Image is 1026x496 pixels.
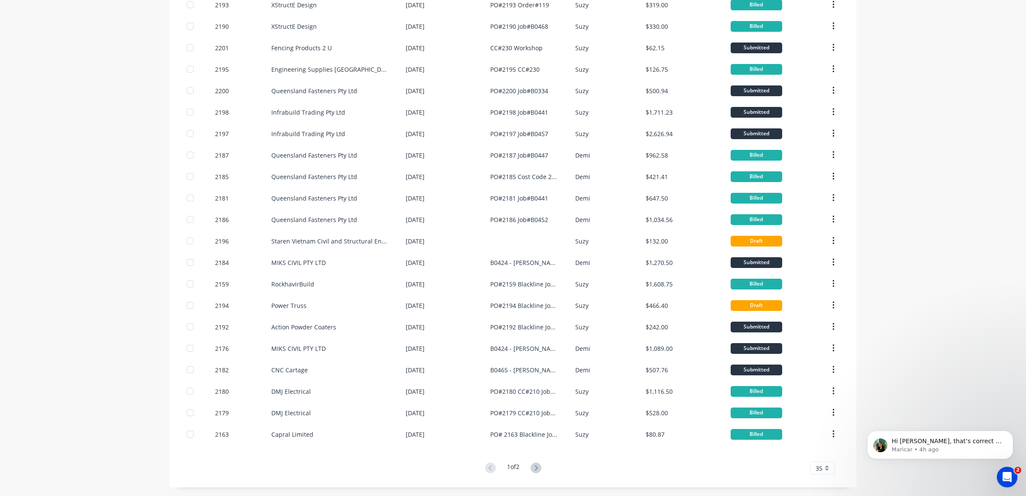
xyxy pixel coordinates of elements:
[143,289,157,295] span: Help
[575,301,589,310] div: Suzy
[406,387,425,396] div: [DATE]
[406,129,425,138] div: [DATE]
[490,365,558,374] div: B0465 - [PERSON_NAME] Builders - [GEOGRAPHIC_DATA]
[575,280,589,289] div: Suzy
[215,43,229,52] div: 2201
[646,365,668,374] div: $507.76
[646,22,668,31] div: $330.00
[271,387,311,396] div: DMJ Electrical
[271,344,326,353] div: MIKS CIVIL PTY LTD
[64,4,110,18] h1: Messages
[406,194,425,203] div: [DATE]
[406,258,425,267] div: [DATE]
[271,86,357,95] div: Queensland Fasteners Pty Ltd
[490,65,540,74] div: PO#2195 CC#230
[731,150,782,161] div: Billed
[271,65,389,74] div: Engineering Supplies [GEOGRAPHIC_DATA]
[271,301,307,310] div: Power Truss
[731,300,782,311] div: Draft
[731,171,782,182] div: Billed
[215,86,229,95] div: 2200
[646,237,668,246] div: $132.00
[30,189,203,196] span: No problem! Purchase Orders should start at 1850 now :)
[55,102,79,111] div: • [DATE]
[575,108,589,117] div: Suzy
[406,430,425,439] div: [DATE]
[854,413,1026,473] iframe: Intercom notifications message
[215,258,229,267] div: 2184
[215,0,229,9] div: 2193
[215,408,229,417] div: 2179
[575,258,590,267] div: Demi
[215,323,229,332] div: 2192
[271,280,314,289] div: RockhavirBuild
[48,289,81,295] span: Messages
[490,280,558,289] div: PO#2159 Blackline Job Number B0334 INV-0358
[731,107,782,118] div: Submitted
[731,85,782,96] div: Submitted
[646,108,673,117] div: $1,711.23
[575,0,589,9] div: Suzy
[406,237,425,246] div: [DATE]
[215,108,229,117] div: 2198
[731,408,782,418] div: Billed
[406,323,425,332] div: [DATE]
[490,129,548,138] div: PO#2197 Job#B0457
[406,65,425,74] div: [DATE]
[406,280,425,289] div: [DATE]
[30,94,295,101] span: It might just be some bad cache from the update last night causing the issue.
[646,172,668,181] div: $421.41
[731,257,782,268] div: Submitted
[575,387,589,396] div: Suzy
[731,43,782,53] div: Submitted
[490,258,558,267] div: B0424 - [PERSON_NAME] - Trusses and Post, 2 Loads
[30,70,53,79] div: Maricar
[731,386,782,397] div: Billed
[490,86,548,95] div: PO#2200 Job#B0334
[490,108,548,117] div: PO#2198 Job#B0441
[575,129,589,138] div: Suzy
[10,189,27,206] img: Profile image for Maricar
[406,86,425,95] div: [DATE]
[99,289,115,295] span: News
[575,344,590,353] div: Demi
[490,215,548,224] div: PO#2186 Job#B0452
[646,301,668,310] div: $466.40
[151,3,166,19] div: Close
[490,408,558,417] div: PO#2179 CC#210 Job# Maintenance
[271,151,357,160] div: Queensland Fasteners Pty Ltd
[646,387,673,396] div: $1,116.50
[271,108,345,117] div: Infrabuild Trading Pty Ltd
[646,0,668,9] div: $319.00
[215,215,229,224] div: 2186
[646,280,673,289] div: $1,608.75
[731,365,782,375] div: Submitted
[490,172,558,181] div: PO#2185 Cost Code 230 Tools and Equipment
[55,39,79,48] div: • 4h ago
[215,194,229,203] div: 2181
[575,172,590,181] div: Demi
[575,215,590,224] div: Demi
[10,125,27,143] img: Profile image for Maricar
[55,166,79,175] div: • [DATE]
[575,151,590,160] div: Demi
[215,237,229,246] div: 2196
[646,215,673,224] div: $1,034.56
[490,151,548,160] div: PO#2187 Job#B0447
[575,323,589,332] div: Suzy
[1014,467,1021,474] span: 2
[271,237,389,246] div: Staren Vietnam Civil and Structural Engineers Group
[271,0,317,9] div: XStructE Design
[215,365,229,374] div: 2182
[406,365,425,374] div: [DATE]
[406,108,425,117] div: [DATE]
[731,322,782,332] div: Submitted
[575,22,589,31] div: Suzy
[646,65,668,74] div: $126.75
[575,65,589,74] div: Suzy
[406,172,425,181] div: [DATE]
